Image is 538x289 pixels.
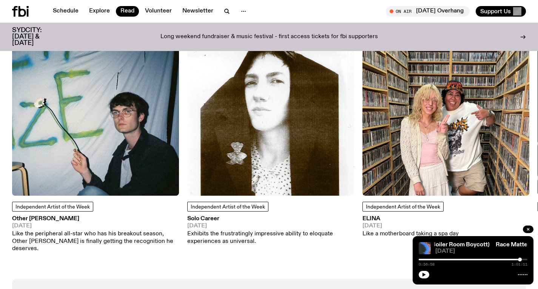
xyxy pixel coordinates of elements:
a: Volunteer [140,6,176,17]
button: Support Us [476,6,526,17]
a: Read [116,6,139,17]
a: ELINA[DATE]Like a motherboard taking a spa day [362,216,459,238]
h3: ELINA [362,216,459,222]
p: Like the peripheral all-star who has his breakout season, Other [PERSON_NAME] is finally getting ... [12,230,179,252]
a: Newsletter [178,6,218,17]
a: Race Matters / This is why we dance (Boiler Room Boycott) [330,242,490,248]
a: Independent Artist of the Week [187,202,268,212]
span: 1:01:11 [512,263,527,266]
a: Independent Artist of the Week [362,202,444,212]
a: Independent Artist of the Week [12,202,93,212]
img: A slightly sepia tinged, black and white portrait of Solo Career. She is looking at the camera wi... [187,29,354,196]
a: Explore [85,6,114,17]
span: [DATE] [187,223,354,229]
span: 0:56:58 [419,263,435,266]
h3: Solo Career [187,216,354,222]
span: [DATE] [362,223,459,229]
img: Other Joe sits to the right of frame, eyes acast, holding a flower with a long stem. He is sittin... [12,29,179,196]
a: Schedule [48,6,83,17]
span: Support Us [480,8,511,15]
img: A spectral view of a waveform, warped and glitched [419,242,431,254]
p: Long weekend fundraiser & music festival - first access tickets for fbi supporters [160,34,378,40]
button: On Air[DATE] Overhang [386,6,470,17]
span: Independent Artist of the Week [366,204,440,210]
span: [DATE] [12,223,179,229]
h3: Other [PERSON_NAME] [12,216,179,222]
span: [DATE] [435,249,527,254]
p: Exhibits the frustratingly impressive ability to eloquate experiences as universal. [187,230,354,245]
a: Other [PERSON_NAME][DATE]Like the peripheral all-star who has his breakout season, Other [PERSON_... [12,216,179,252]
a: Solo Career[DATE]Exhibits the frustratingly impressive ability to eloquate experiences as universal. [187,216,354,245]
span: Independent Artist of the Week [15,204,90,210]
h3: SYDCITY: [DATE] & [DATE] [12,27,60,46]
span: Independent Artist of the Week [191,204,265,210]
p: Like a motherboard taking a spa day [362,230,459,238]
